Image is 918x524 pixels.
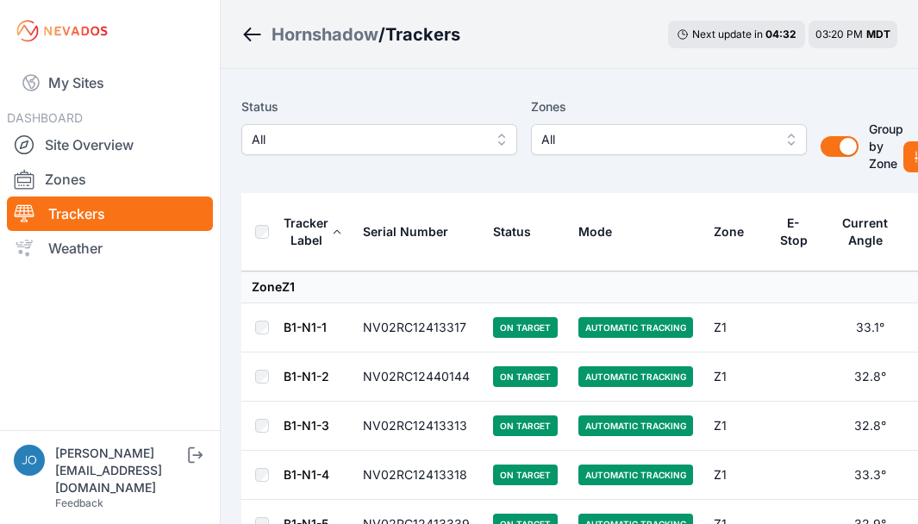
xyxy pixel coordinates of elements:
[252,129,483,150] span: All
[830,352,910,402] td: 32.8°
[703,303,768,352] td: Z1
[7,231,213,265] a: Weather
[830,451,910,500] td: 33.3°
[692,28,763,41] span: Next update in
[284,418,329,433] a: B1-N1-3
[703,402,768,451] td: Z1
[531,124,807,155] button: All
[493,415,558,436] span: On Target
[578,415,693,436] span: Automatic Tracking
[284,215,328,249] div: Tracker Label
[7,196,213,231] a: Trackers
[353,352,483,402] td: NV02RC12440144
[714,211,758,253] button: Zone
[778,203,820,261] button: E-Stop
[578,223,612,240] div: Mode
[7,62,213,103] a: My Sites
[14,17,110,45] img: Nevados
[363,211,462,253] button: Serial Number
[241,124,517,155] button: All
[840,215,890,249] div: Current Angle
[541,129,772,150] span: All
[241,12,460,57] nav: Breadcrumb
[353,303,483,352] td: NV02RC12413317
[493,317,558,338] span: On Target
[241,97,517,117] label: Status
[578,211,626,253] button: Mode
[385,22,460,47] h3: Trackers
[284,320,327,334] a: B1-N1-1
[765,28,796,41] div: 04 : 32
[353,402,483,451] td: NV02RC12413313
[830,402,910,451] td: 32.8°
[55,445,184,496] div: [PERSON_NAME][EMAIL_ADDRESS][DOMAIN_NAME]
[55,496,103,509] a: Feedback
[7,110,83,125] span: DASHBOARD
[714,223,744,240] div: Zone
[840,203,900,261] button: Current Angle
[272,22,378,47] a: Hornshadow
[14,445,45,476] img: jos@nevados.solar
[703,451,768,500] td: Z1
[531,97,807,117] label: Zones
[493,211,545,253] button: Status
[578,366,693,387] span: Automatic Tracking
[284,203,342,261] button: Tracker Label
[578,317,693,338] span: Automatic Tracking
[284,467,329,482] a: B1-N1-4
[830,303,910,352] td: 33.1°
[703,352,768,402] td: Z1
[815,28,863,41] span: 03:20 PM
[869,122,903,171] span: Group by Zone
[7,162,213,196] a: Zones
[284,369,329,384] a: B1-N1-2
[353,451,483,500] td: NV02RC12413318
[778,215,809,249] div: E-Stop
[378,22,385,47] span: /
[7,128,213,162] a: Site Overview
[493,465,558,485] span: On Target
[866,28,890,41] span: MDT
[578,465,693,485] span: Automatic Tracking
[493,366,558,387] span: On Target
[493,223,531,240] div: Status
[363,223,448,240] div: Serial Number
